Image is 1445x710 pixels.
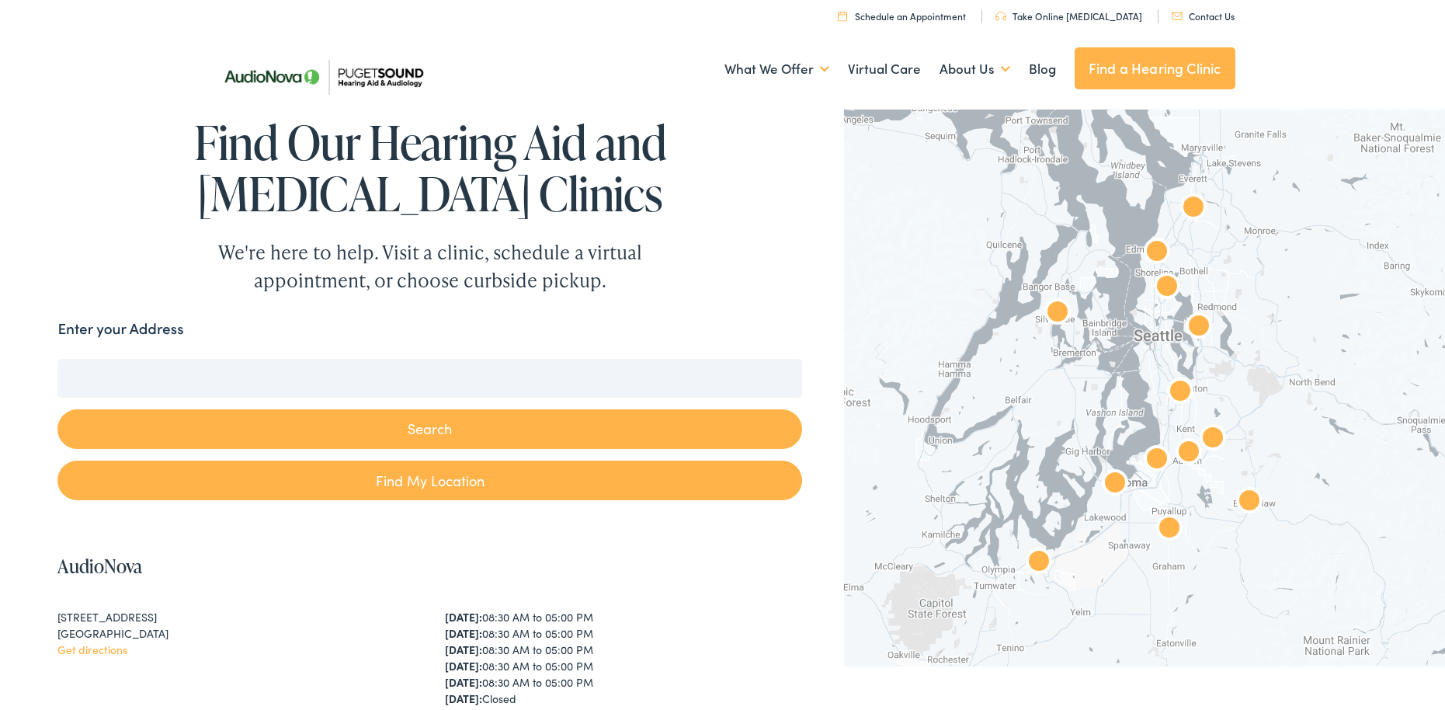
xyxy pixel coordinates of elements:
label: Enter your Address [57,318,183,340]
img: utility icon [1172,12,1183,20]
a: AudioNova [57,553,142,579]
div: AudioNova [1039,295,1076,332]
div: AudioNova [1096,466,1134,503]
div: AudioNova [1151,511,1188,548]
strong: [DATE]: [445,691,482,706]
a: About Us [940,40,1010,98]
div: AudioNova [1194,421,1231,458]
div: AudioNova [1138,235,1176,272]
a: Find a Hearing Clinic [1075,47,1235,89]
strong: [DATE]: [445,658,482,673]
div: [GEOGRAPHIC_DATA] [57,625,415,642]
div: Puget Sound Hearing Aid &#038; Audiology by AudioNova [1175,190,1212,228]
img: utility icon [995,12,1006,21]
strong: [DATE]: [445,609,482,625]
div: [STREET_ADDRESS] [57,609,415,625]
strong: [DATE]: [445,642,482,657]
a: Find My Location [57,461,802,500]
a: Take Online [MEDICAL_DATA] [995,9,1142,23]
a: Virtual Care [848,40,921,98]
img: utility icon [838,11,847,21]
input: Enter your address or zip code [57,359,802,398]
a: Get directions [57,642,127,657]
a: Schedule an Appointment [838,9,966,23]
div: AudioNova [1180,309,1217,346]
strong: [DATE]: [445,674,482,690]
div: AudioNova [1138,442,1176,479]
div: AudioNova [1162,374,1199,412]
div: AudioNova [1170,435,1207,472]
strong: [DATE]: [445,625,482,641]
h1: Find Our Hearing Aid and [MEDICAL_DATA] Clinics [57,117,802,219]
a: Contact Us [1172,9,1235,23]
div: We're here to help. Visit a clinic, schedule a virtual appointment, or choose curbside pickup. [182,238,679,294]
a: What We Offer [724,40,829,98]
div: AudioNova [1148,270,1186,307]
div: AudioNova [1020,545,1058,582]
div: AudioNova [1231,484,1268,521]
button: Search [57,409,802,449]
a: Blog [1029,40,1056,98]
